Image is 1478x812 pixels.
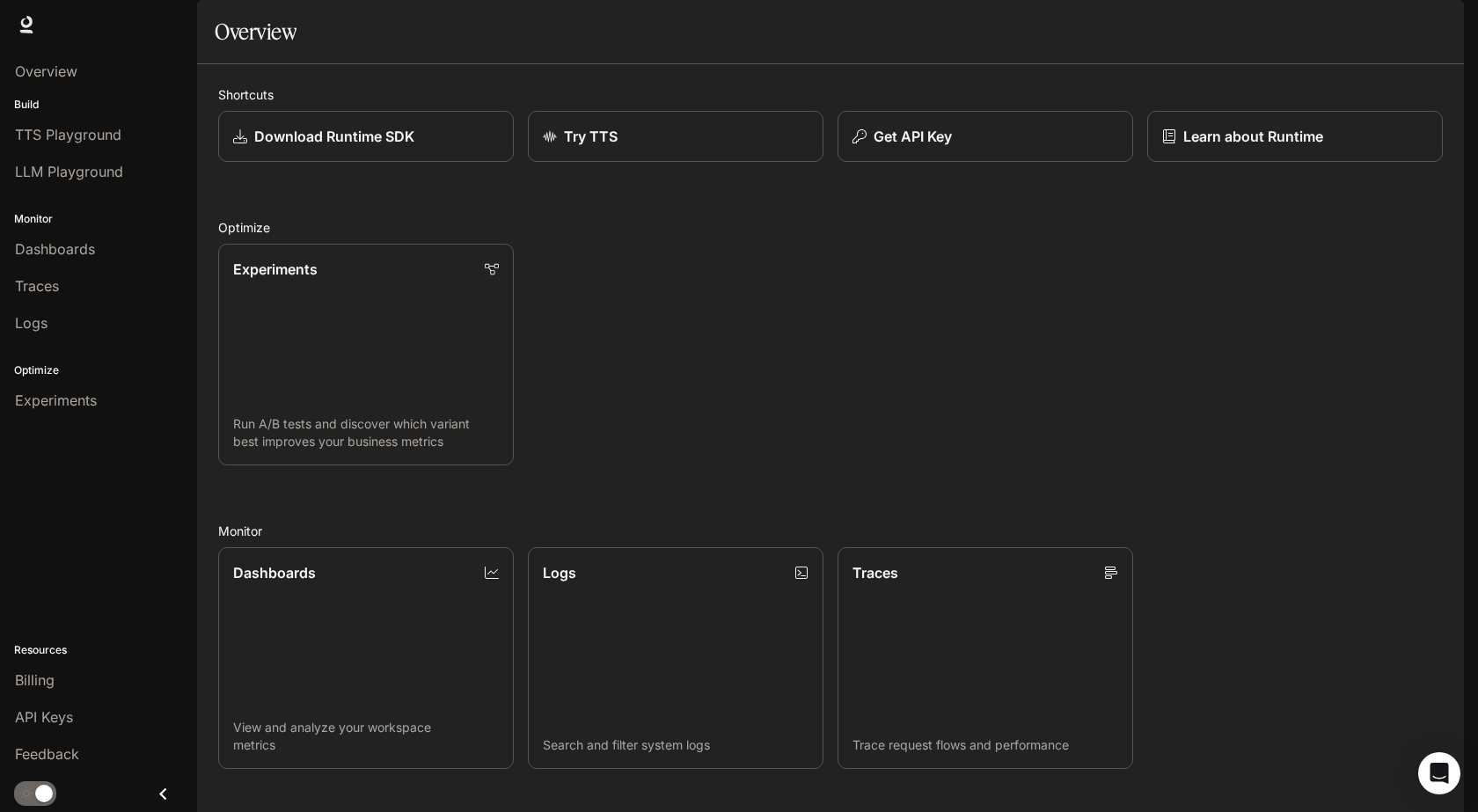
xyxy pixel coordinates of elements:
[874,126,952,147] p: Get API Key
[528,111,823,162] a: Try TTS
[233,719,499,754] p: View and analyze your workspace metrics
[528,547,823,769] a: LogsSearch and filter system logs
[852,736,1118,754] p: Trace request flows and performance
[852,562,898,583] p: Traces
[838,111,1133,162] button: Get API Key
[543,736,809,754] p: Search and filter system logs
[218,244,514,465] a: ExperimentsRun A/B tests and discover which variant best improves your business metrics
[1147,111,1443,162] a: Learn about Runtime
[215,14,296,49] h1: Overview
[543,562,576,583] p: Logs
[233,415,499,450] p: Run A/B tests and discover which variant best improves your business metrics
[218,547,514,769] a: DashboardsView and analyze your workspace metrics
[838,547,1133,769] a: TracesTrace request flows and performance
[218,111,514,162] a: Download Runtime SDK
[1183,126,1323,147] p: Learn about Runtime
[254,126,414,147] p: Download Runtime SDK
[233,562,316,583] p: Dashboards
[218,218,1443,237] h2: Optimize
[1418,752,1460,794] div: Open Intercom Messenger
[218,85,1443,104] h2: Shortcuts
[218,522,1443,540] h2: Monitor
[564,126,618,147] p: Try TTS
[233,259,318,280] p: Experiments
